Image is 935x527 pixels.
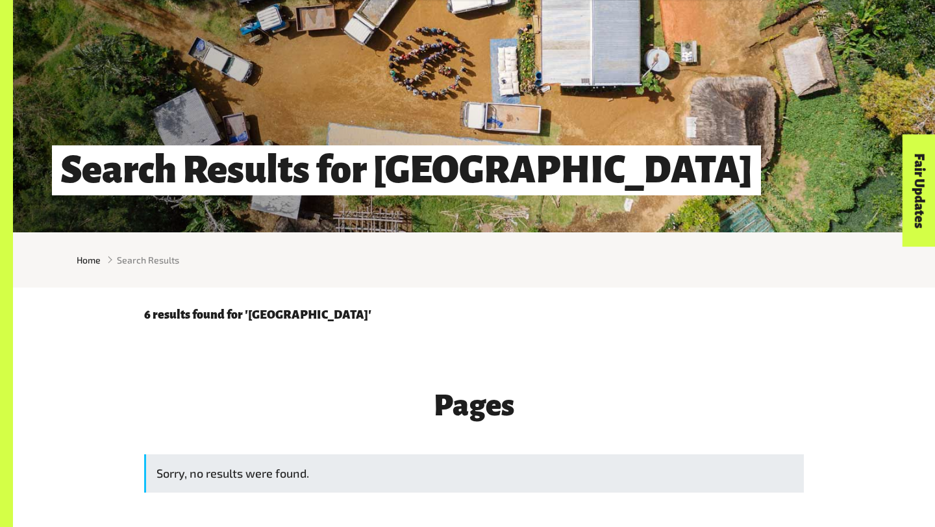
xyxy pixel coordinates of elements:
[52,145,761,195] h1: Search Results for [GEOGRAPHIC_DATA]
[144,454,804,493] div: Sorry, no results were found.
[117,253,179,267] span: Search Results
[144,389,804,422] h3: Pages
[144,308,804,321] p: 6 results found for '[GEOGRAPHIC_DATA]'
[77,253,101,267] a: Home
